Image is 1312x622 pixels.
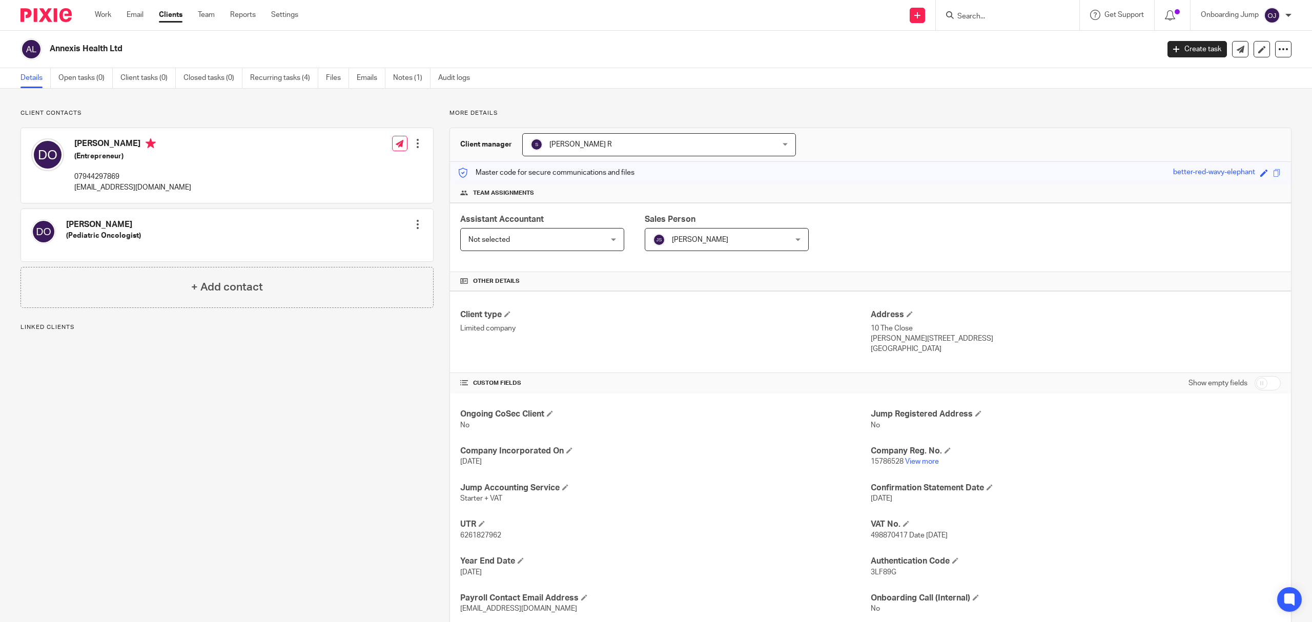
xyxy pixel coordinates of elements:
p: 07944297869 [74,172,191,182]
p: Client contacts [20,109,434,117]
p: More details [449,109,1291,117]
a: Emails [357,68,385,88]
a: Create task [1167,41,1227,57]
a: View more [905,458,939,465]
span: Team assignments [473,189,534,197]
span: Get Support [1104,11,1144,18]
p: Limited company [460,323,870,334]
h4: UTR [460,519,870,530]
a: Closed tasks (0) [183,68,242,88]
h4: Address [871,309,1281,320]
span: [EMAIL_ADDRESS][DOMAIN_NAME] [460,605,577,612]
input: Search [956,12,1049,22]
span: No [871,422,880,429]
img: svg%3E [1264,7,1280,24]
h4: Company Reg. No. [871,446,1281,457]
img: svg%3E [31,138,64,171]
img: Pixie [20,8,72,22]
a: Clients [159,10,182,20]
h4: Client type [460,309,870,320]
label: Show empty fields [1188,378,1247,388]
p: Linked clients [20,323,434,331]
span: [PERSON_NAME] [672,236,728,243]
span: [DATE] [460,458,482,465]
p: [EMAIL_ADDRESS][DOMAIN_NAME] [74,182,191,193]
p: 10 The Close [871,323,1281,334]
h5: (Entrepreneur) [74,151,191,161]
span: 6261827962 [460,532,501,539]
a: Client tasks (0) [120,68,176,88]
i: Primary [146,138,156,149]
a: Details [20,68,51,88]
span: 3LF89G [871,569,896,576]
h4: Company Incorporated On [460,446,870,457]
h2: Annexis Health Ltd [50,44,932,54]
p: Onboarding Jump [1201,10,1259,20]
h4: Confirmation Statement Date [871,483,1281,493]
h4: + Add contact [191,279,263,295]
h4: [PERSON_NAME] [66,219,141,230]
a: Files [326,68,349,88]
span: Other details [473,277,520,285]
span: Not selected [468,236,510,243]
span: [PERSON_NAME] R [549,141,612,148]
span: [DATE] [871,495,892,502]
span: Sales Person [645,215,695,223]
a: Work [95,10,111,20]
span: Starter + VAT [460,495,502,502]
a: Email [127,10,143,20]
img: svg%3E [530,138,543,151]
p: [GEOGRAPHIC_DATA] [871,344,1281,354]
span: Assistant Accountant [460,215,544,223]
a: Notes (1) [393,68,430,88]
a: Reports [230,10,256,20]
span: No [460,422,469,429]
h4: [PERSON_NAME] [74,138,191,151]
img: svg%3E [20,38,42,60]
a: Recurring tasks (4) [250,68,318,88]
a: Settings [271,10,298,20]
a: Open tasks (0) [58,68,113,88]
h4: Jump Accounting Service [460,483,870,493]
h4: Jump Registered Address [871,409,1281,420]
p: [PERSON_NAME][STREET_ADDRESS] [871,334,1281,344]
h4: VAT No. [871,519,1281,530]
h4: CUSTOM FIELDS [460,379,870,387]
h4: Ongoing CoSec Client [460,409,870,420]
a: Audit logs [438,68,478,88]
h4: Authentication Code [871,556,1281,567]
img: svg%3E [31,219,56,244]
h3: Client manager [460,139,512,150]
h4: Onboarding Call (Internal) [871,593,1281,604]
div: better-red-wavy-elephant [1173,167,1255,179]
p: Master code for secure communications and files [458,168,634,178]
span: No [871,605,880,612]
h4: Year End Date [460,556,870,567]
span: 498870417 Date [DATE] [871,532,948,539]
img: svg%3E [653,234,665,246]
h4: Payroll Contact Email Address [460,593,870,604]
a: Team [198,10,215,20]
h5: (Pediatric Oncologist) [66,231,141,241]
span: [DATE] [460,569,482,576]
span: 15786528 [871,458,904,465]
